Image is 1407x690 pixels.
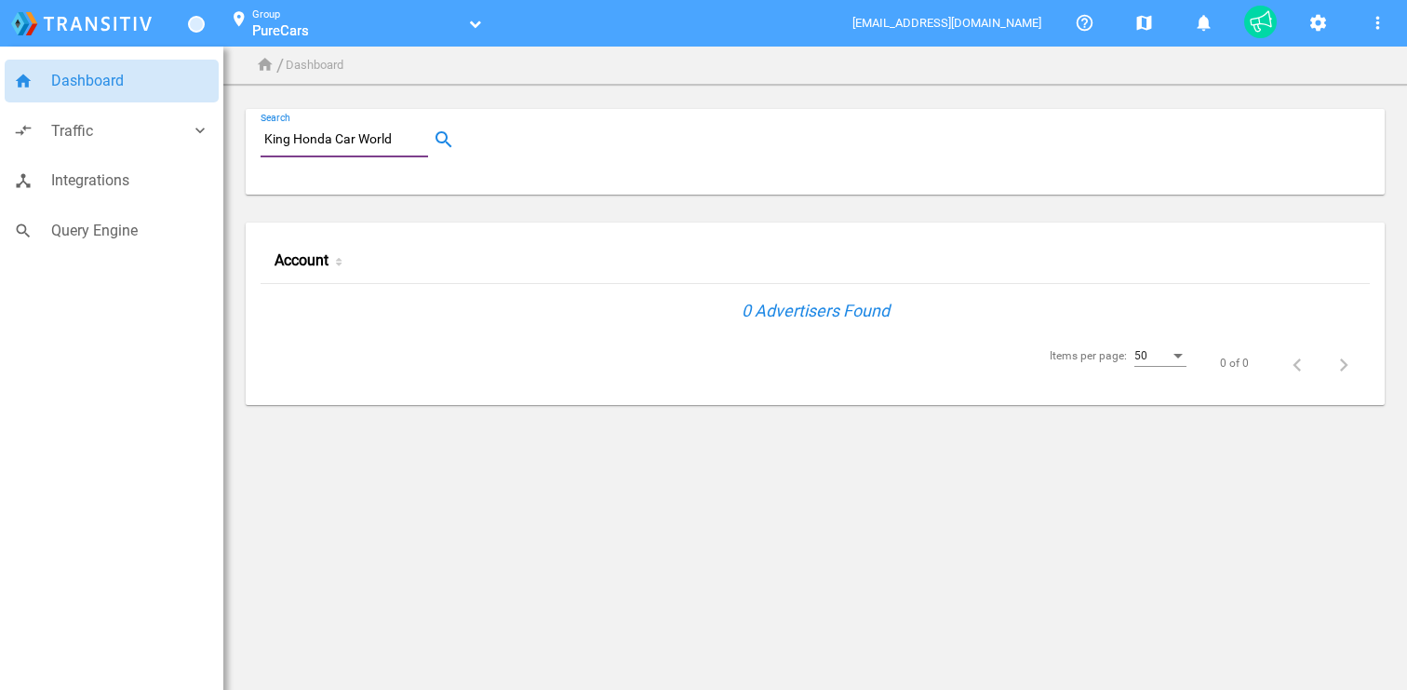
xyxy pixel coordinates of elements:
[256,56,275,74] i: home
[51,119,191,143] span: Traffic
[51,169,209,193] span: Integrations
[228,10,250,33] mat-icon: location_on
[1325,345,1362,383] button: Next page
[14,171,33,190] i: device_hub
[5,60,219,102] a: homeDashboard
[1192,12,1214,34] mat-icon: notifications
[5,159,219,202] a: device_hubIntegrations
[1220,355,1249,372] div: 0 of 0
[252,22,309,39] span: PureCars
[1279,345,1316,383] button: Previous page
[51,69,209,93] span: Dashboard
[852,16,1043,30] span: [EMAIL_ADDRESS][DOMAIN_NAME]
[51,219,209,243] span: Query Engine
[290,299,1340,322] h4: 0 Advertisers Found
[191,121,209,140] i: keyboard_arrow_down
[11,12,152,35] img: logo
[276,50,284,80] li: /
[14,72,33,90] i: home
[1359,4,1396,41] button: More
[261,237,538,284] div: Account
[1073,12,1095,34] mat-icon: help_outline
[5,210,219,252] a: searchQuery Engine
[1306,12,1329,34] mat-icon: settings
[5,110,219,153] a: compare_arrowsTraffickeyboard_arrow_down
[1050,347,1127,365] div: Items per page:
[286,56,343,75] li: Dashboard
[1132,12,1155,34] mat-icon: map
[14,121,33,140] i: compare_arrows
[252,8,280,20] small: Group
[14,222,33,240] i: search
[1134,349,1147,362] span: 50
[1366,12,1388,34] mat-icon: more_vert
[1134,350,1186,363] mat-select: Items per page:
[188,16,205,33] a: Toggle Menu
